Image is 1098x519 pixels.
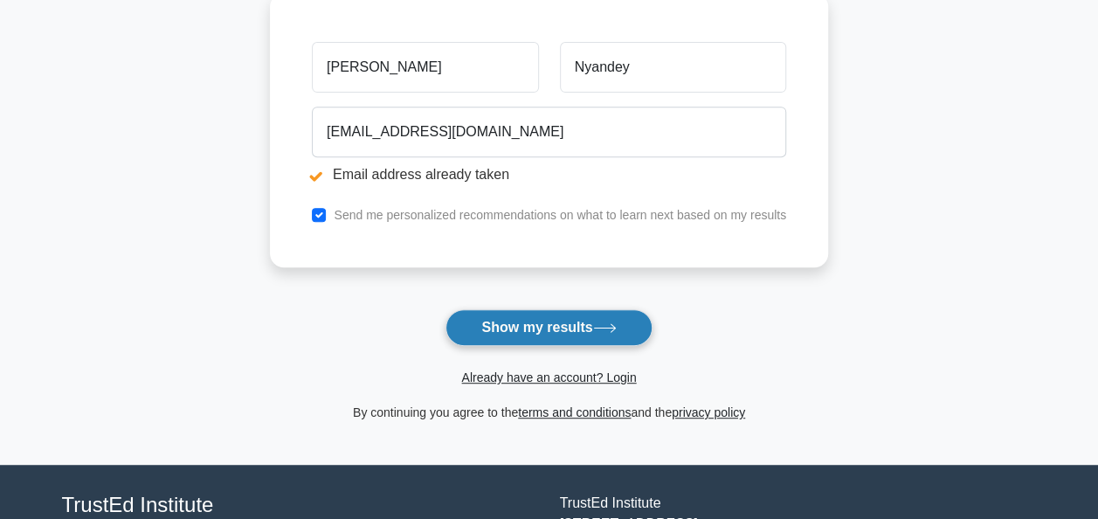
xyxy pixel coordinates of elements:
a: Already have an account? Login [461,370,636,384]
input: First name [312,42,538,93]
li: Email address already taken [312,164,786,185]
input: Last name [560,42,786,93]
a: privacy policy [672,405,745,419]
div: By continuing you agree to the and the [259,402,839,423]
input: Email [312,107,786,157]
h4: TrustEd Institute [62,493,539,518]
button: Show my results [445,309,652,346]
label: Send me personalized recommendations on what to learn next based on my results [334,208,786,222]
a: terms and conditions [518,405,631,419]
